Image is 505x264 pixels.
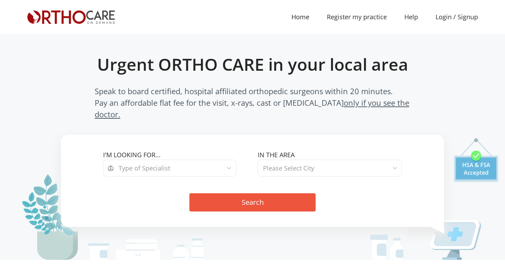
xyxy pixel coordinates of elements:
[396,9,427,25] a: Help
[76,54,429,75] h1: Urgent ORTHO CARE in your local area
[189,193,316,211] button: Search
[318,9,396,25] a: Register my practice
[103,150,247,160] label: I'm looking for...
[283,9,318,25] a: Home
[119,164,170,172] span: Type of Specialist
[427,12,487,22] a: Login / Signup
[263,164,314,172] span: Please Select City
[95,85,410,120] span: Speak to board certified, hospital affiliated orthopedic surgeons within 20 minutes. Pay an affor...
[258,150,402,160] label: In the area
